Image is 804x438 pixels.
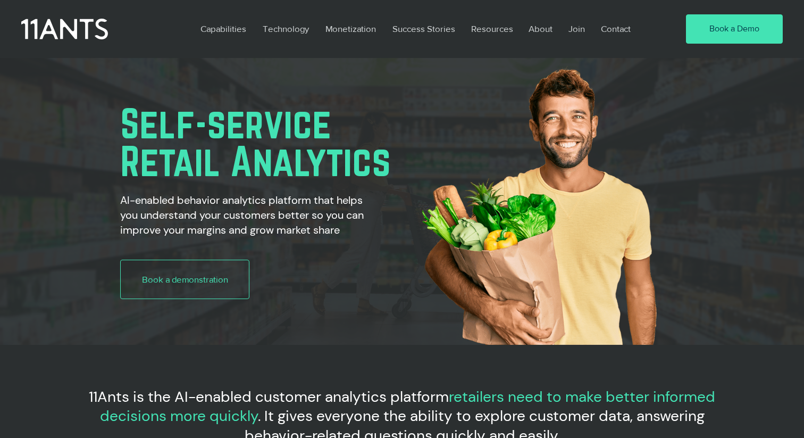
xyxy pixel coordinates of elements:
[120,101,331,146] span: Self-service
[593,16,640,41] a: Contact
[120,260,249,299] a: Book a demonstration
[320,16,381,41] p: Monetization
[142,273,228,286] span: Book a demonstration
[686,14,783,44] a: Book a Demo
[387,16,460,41] p: Success Stories
[192,16,655,41] nav: Site
[466,16,518,41] p: Resources
[317,16,384,41] a: Monetization
[709,23,759,35] span: Book a Demo
[563,16,590,41] p: Join
[89,387,449,407] span: 11Ants is the AI-enabled customer analytics platform
[120,138,391,184] span: Retail Analytics
[384,16,463,41] a: Success Stories
[521,16,560,41] a: About
[255,16,317,41] a: Technology
[560,16,593,41] a: Join
[195,16,252,41] p: Capabilities
[100,387,716,426] span: retailers need to make better informed decisions more quickly
[463,16,521,41] a: Resources
[596,16,636,41] p: Contact
[120,193,368,237] h2: AI-enabled behavior analytics platform that helps you understand your customers better so you can...
[523,16,558,41] p: About
[257,16,314,41] p: Technology
[192,16,255,41] a: Capabilities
